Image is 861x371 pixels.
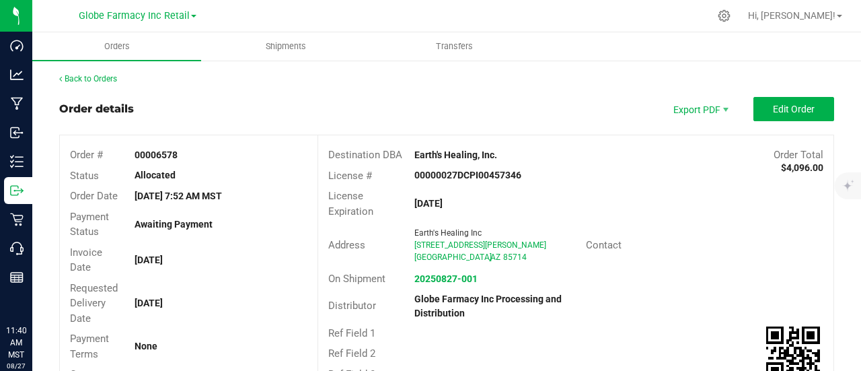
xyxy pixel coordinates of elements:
a: Transfers [370,32,539,61]
span: AZ [490,252,500,262]
strong: [DATE] [135,298,163,308]
span: Requested Delivery Date [70,282,118,325]
span: Payment Status [70,211,109,238]
iframe: Resource center unread badge [40,261,56,277]
span: Earth's Healing Inc [414,228,482,238]
a: Back to Orders [59,74,117,83]
strong: Awaiting Payment [135,219,213,230]
inline-svg: Inbound [10,126,24,139]
span: Contact [586,239,622,251]
inline-svg: Analytics [10,68,24,81]
span: Status [70,170,99,182]
strong: [DATE] [135,255,163,265]
span: Orders [86,40,148,53]
inline-svg: Inventory [10,155,24,168]
inline-svg: Dashboard [10,39,24,53]
strong: [DATE] 7:52 AM MST [135,191,222,201]
strong: $4,096.00 [781,162,823,173]
span: Destination DBA [328,149,402,161]
inline-svg: Outbound [10,184,24,197]
span: Address [328,239,365,251]
span: Ref Field 2 [328,347,375,360]
span: 85714 [503,252,527,262]
span: License Expiration [328,190,373,217]
a: 20250827-001 [414,273,478,284]
a: Orders [32,32,201,61]
inline-svg: Manufacturing [10,97,24,110]
strong: Earth's Healing, Inc. [414,149,497,160]
span: Hi, [PERSON_NAME]! [748,10,835,21]
strong: None [135,341,157,351]
span: Ref Field 1 [328,327,375,339]
inline-svg: Reports [10,271,24,284]
span: Order # [70,149,103,161]
iframe: Resource center [13,263,54,304]
span: [GEOGRAPHIC_DATA] [414,252,492,262]
span: Transfers [418,40,491,53]
span: Edit Order [773,104,815,114]
strong: [DATE] [414,198,443,209]
span: On Shipment [328,273,385,285]
span: [STREET_ADDRESS][PERSON_NAME] [414,240,546,250]
div: Order details [59,101,134,117]
p: 08/27 [6,361,26,371]
span: Order Date [70,190,118,202]
strong: Allocated [135,170,176,180]
span: Globe Farmacy Inc Retail [79,10,190,22]
strong: Globe Farmacy Inc Processing and Distribution [414,294,562,318]
a: Shipments [201,32,370,61]
strong: 00000027DCPI00457346 [414,170,521,180]
span: Distributor [328,300,376,312]
span: Invoice Date [70,246,102,274]
div: Manage settings [716,9,733,22]
span: , [489,252,490,262]
button: Edit Order [753,97,834,121]
span: Payment Terms [70,333,109,360]
inline-svg: Retail [10,213,24,226]
p: 11:40 AM MST [6,325,26,361]
span: Order Total [774,149,823,161]
inline-svg: Call Center [10,242,24,255]
li: Export PDF [659,97,740,121]
span: Shipments [248,40,324,53]
span: License # [328,170,372,182]
strong: 00006578 [135,149,178,160]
